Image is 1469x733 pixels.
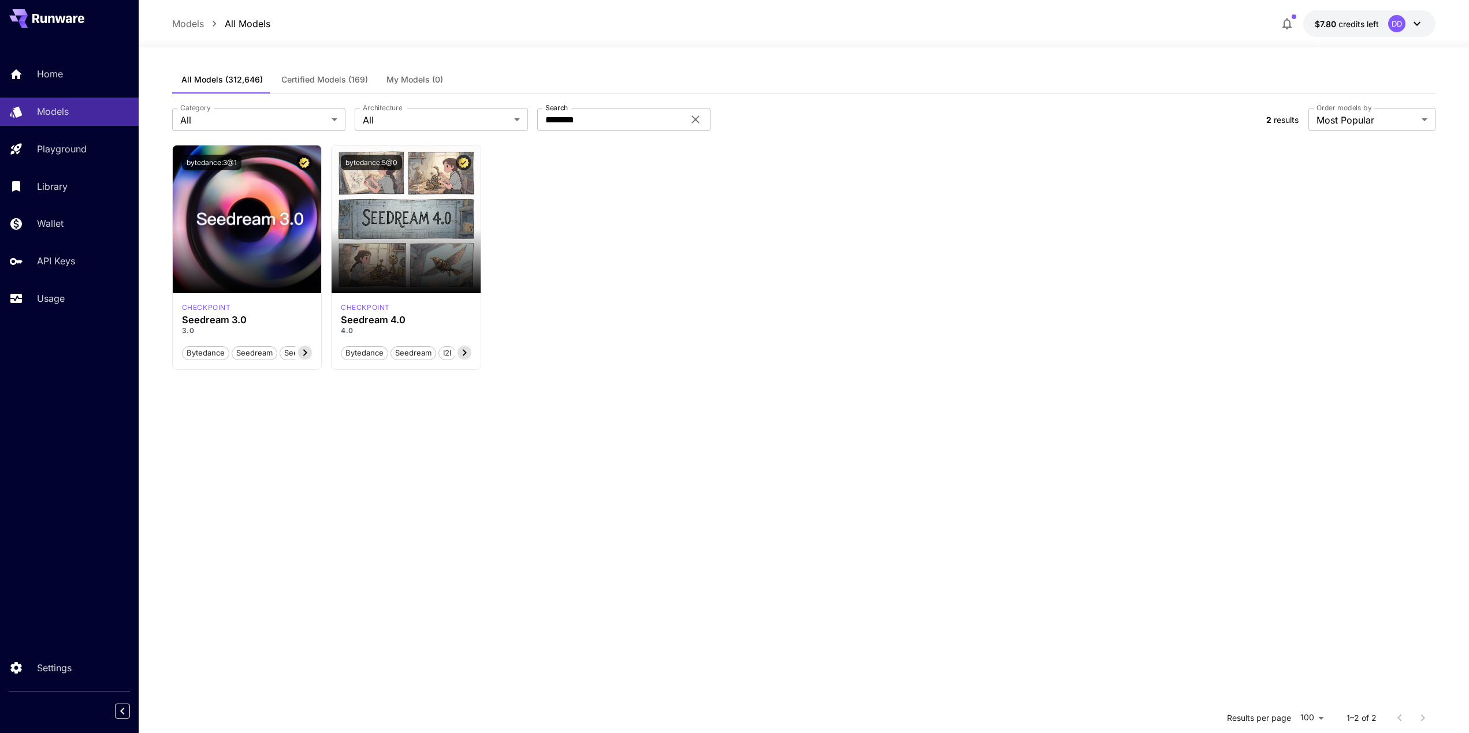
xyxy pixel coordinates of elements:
[1303,10,1435,37] button: $7.80244DD
[183,347,229,359] span: Bytedance
[1316,113,1417,127] span: Most Popular
[341,326,471,336] p: 4.0
[1347,712,1377,724] p: 1–2 of 2
[182,326,312,336] p: 3.0
[281,74,368,85] span: Certified Models (169)
[341,155,402,170] button: bytedance:5@0
[182,345,229,360] button: Bytedance
[545,103,568,113] label: Search
[1315,19,1338,29] span: $7.80
[124,701,139,721] div: Collapse sidebar
[172,17,270,31] nav: breadcrumb
[37,254,75,268] p: API Keys
[37,216,64,230] p: Wallet
[341,302,390,313] p: checkpoint
[182,302,231,313] div: seedream3
[1315,18,1379,30] div: $7.80244
[280,347,339,359] span: Seedream 3.0
[1266,115,1271,125] span: 2
[37,67,63,81] p: Home
[1227,712,1291,724] p: Results per page
[363,103,402,113] label: Architecture
[341,345,388,360] button: Bytedance
[225,17,270,31] a: All Models
[37,291,65,305] p: Usage
[1296,709,1328,726] div: 100
[37,661,72,675] p: Settings
[180,113,327,127] span: All
[1316,103,1371,113] label: Order models by
[296,155,312,170] button: Certified Model – Vetted for best performance and includes a commercial license.
[439,347,455,359] span: I2I
[456,155,471,170] button: Certified Model – Vetted for best performance and includes a commercial license.
[341,315,471,326] h3: Seedream 4.0
[172,17,204,31] a: Models
[341,302,390,313] div: seedream4
[115,704,130,719] button: Collapse sidebar
[37,179,68,193] p: Library
[232,345,277,360] button: Seedream
[180,103,211,113] label: Category
[280,345,339,360] button: Seedream 3.0
[182,302,231,313] p: checkpoint
[1388,15,1405,32] div: DD
[181,74,263,85] span: All Models (312,646)
[363,113,509,127] span: All
[37,142,87,156] p: Playground
[232,347,277,359] span: Seedream
[182,155,241,170] button: bytedance:3@1
[1338,19,1379,29] span: credits left
[37,104,69,118] p: Models
[1274,115,1299,125] span: results
[391,347,436,359] span: Seedream
[341,347,388,359] span: Bytedance
[438,345,456,360] button: I2I
[391,345,436,360] button: Seedream
[386,74,443,85] span: My Models (0)
[182,315,312,326] h3: Seedream 3.0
